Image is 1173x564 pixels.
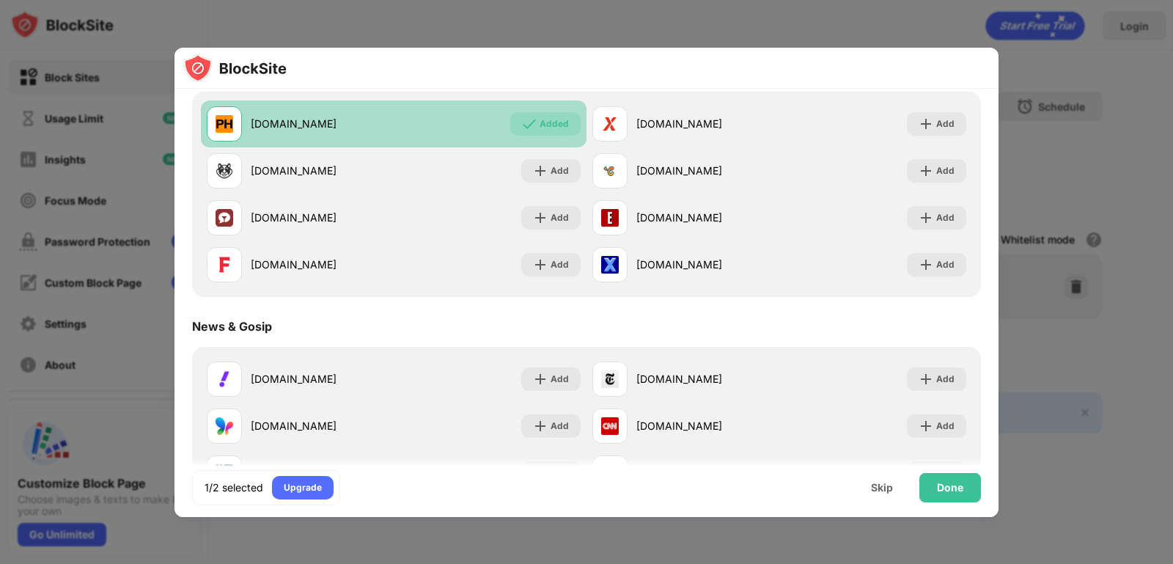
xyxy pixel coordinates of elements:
[636,163,779,178] div: [DOMAIN_NAME]
[601,162,619,180] img: favicons
[936,117,955,131] div: Add
[251,210,394,225] div: [DOMAIN_NAME]
[183,54,287,83] img: logo-blocksite.svg
[636,210,779,225] div: [DOMAIN_NAME]
[936,257,955,272] div: Add
[601,370,619,388] img: favicons
[936,164,955,178] div: Add
[216,162,233,180] img: favicons
[636,257,779,272] div: [DOMAIN_NAME]
[251,371,394,387] div: [DOMAIN_NAME]
[216,256,233,274] img: favicons
[636,116,779,131] div: [DOMAIN_NAME]
[251,257,394,272] div: [DOMAIN_NAME]
[601,115,619,133] img: favicons
[216,370,233,388] img: favicons
[601,256,619,274] img: favicons
[216,115,233,133] img: favicons
[540,117,569,131] div: Added
[937,482,963,494] div: Done
[551,372,569,387] div: Add
[871,482,893,494] div: Skip
[205,480,263,495] div: 1/2 selected
[216,417,233,435] img: favicons
[251,418,394,433] div: [DOMAIN_NAME]
[551,257,569,272] div: Add
[284,480,322,495] div: Upgrade
[601,209,619,227] img: favicons
[936,419,955,433] div: Add
[636,371,779,387] div: [DOMAIN_NAME]
[216,209,233,227] img: favicons
[636,418,779,433] div: [DOMAIN_NAME]
[601,417,619,435] img: favicons
[251,163,394,178] div: [DOMAIN_NAME]
[551,164,569,178] div: Add
[936,372,955,387] div: Add
[936,210,955,225] div: Add
[551,419,569,433] div: Add
[192,319,272,334] div: News & Gosip
[551,210,569,225] div: Add
[251,116,394,131] div: [DOMAIN_NAME]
